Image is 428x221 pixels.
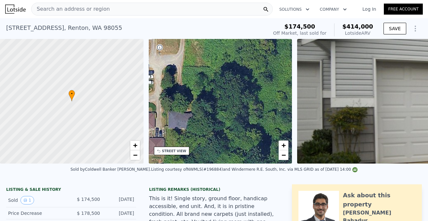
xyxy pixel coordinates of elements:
span: $ 174,500 [77,197,100,202]
div: Sold [8,196,66,204]
div: Listing Remarks (Historical) [149,187,279,192]
a: Zoom in [279,141,288,150]
button: View historical data [20,196,34,204]
span: − [282,151,286,159]
a: Zoom in [130,141,140,150]
div: Off Market, last sold for [273,30,326,36]
div: Listing courtesy of NWMLS (#196884) and Windermere R.E. South, Inc. via MLS GRID as of [DATE] 14:00 [151,167,358,172]
div: • [69,90,75,101]
button: SAVE [384,23,406,34]
img: Lotside [5,5,26,14]
div: [DATE] [105,196,134,204]
span: Search an address or region [31,5,110,13]
div: LISTING & SALE HISTORY [6,187,136,193]
div: Lotside ARV [342,30,373,36]
div: [DATE] [105,210,134,216]
a: Free Account [384,4,423,15]
button: Show Options [409,22,422,35]
div: [STREET_ADDRESS] , Renton , WA 98055 [6,23,122,32]
span: • [69,91,75,97]
div: STREET VIEW [162,149,186,153]
span: − [133,151,137,159]
button: Solutions [274,4,315,15]
a: Zoom out [130,150,140,160]
div: Sold by Coldwell Banker [PERSON_NAME] . [70,167,151,172]
button: Company [315,4,352,15]
span: + [282,141,286,149]
span: $174,500 [284,23,315,30]
a: Log In [355,6,384,12]
span: + [133,141,137,149]
span: $ 178,500 [77,211,100,216]
div: Ask about this property [343,191,415,209]
a: Zoom out [279,150,288,160]
div: Price Decrease [8,210,66,216]
span: $414,000 [342,23,373,30]
img: NWMLS Logo [352,167,358,172]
